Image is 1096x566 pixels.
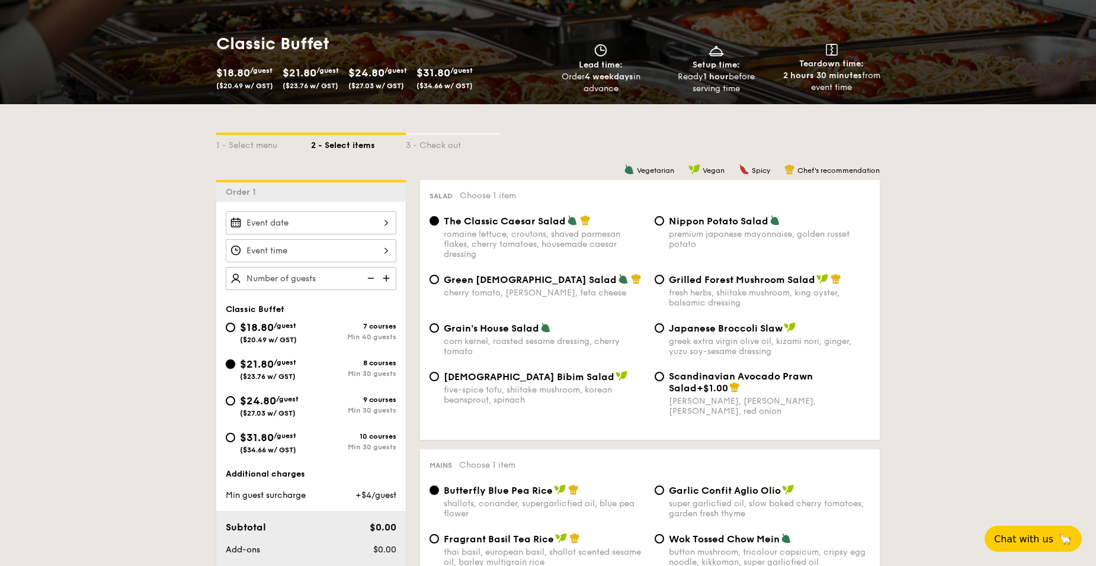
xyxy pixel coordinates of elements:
[216,66,250,79] span: $18.80
[226,304,284,314] span: Classic Buffet
[669,229,870,249] div: premium japanese mayonnaise, golden russet potato
[707,44,725,57] img: icon-dish.430c3a2e.svg
[240,358,274,371] span: $21.80
[669,371,813,394] span: Scandinavian Avocado Prawn Salad
[283,66,316,79] span: $21.80
[637,166,674,175] span: Vegetarian
[994,533,1053,545] span: Chat with us
[226,545,260,555] span: Add-ons
[216,135,311,152] div: 1 - Select menu
[585,72,633,82] strong: 4 weekdays
[444,216,566,227] span: The Classic Caesar Salad
[655,372,664,381] input: Scandinavian Avocado Prawn Salad+$1.00[PERSON_NAME], [PERSON_NAME], [PERSON_NAME], red onion
[274,321,296,330] span: /guest
[568,484,579,495] img: icon-chef-hat.a58ddaea.svg
[693,60,740,70] span: Setup time:
[311,369,396,378] div: Min 30 guests
[311,406,396,414] div: Min 30 guests
[739,164,749,175] img: icon-spicy.37a8142b.svg
[240,372,296,381] span: ($23.76 w/ GST)
[669,396,870,416] div: [PERSON_NAME], [PERSON_NAME], [PERSON_NAME], red onion
[226,239,396,262] input: Event time
[548,71,654,95] div: Order in advance
[416,66,450,79] span: $31.80
[216,82,273,90] span: ($20.49 w/ GST)
[580,215,591,226] img: icon-chef-hat.a58ddaea.svg
[616,371,627,381] img: icon-vegan.f8ff3823.svg
[226,359,235,369] input: $21.80/guest($23.76 w/ GST)8 coursesMin 30 guests
[416,82,473,90] span: ($34.66 w/ GST)
[579,60,623,70] span: Lead time:
[379,267,396,290] img: icon-add.58712e84.svg
[240,321,274,334] span: $18.80
[311,359,396,367] div: 8 courses
[226,187,261,197] span: Order 1
[430,216,439,226] input: The Classic Caesar Saladromaine lettuce, croutons, shaved parmesan flakes, cherry tomatoes, house...
[669,499,870,519] div: super garlicfied oil, slow baked cherry tomatoes, garden fresh thyme
[430,485,439,495] input: Butterfly Blue Pea Riceshallots, coriander, supergarlicfied oil, blue pea flower
[669,323,783,334] span: Japanese Broccoli Slaw
[985,526,1082,552] button: Chat with us🦙
[274,358,296,366] span: /guest
[311,333,396,341] div: Min 40 guests
[567,215,578,226] img: icon-vegetarian.fe4039eb.svg
[226,490,306,500] span: Min guest surcharge
[703,166,725,175] span: Vegan
[554,484,566,495] img: icon-vegan.f8ff3823.svg
[655,485,664,495] input: Garlic Confit Aglio Oliosuper garlicfied oil, slow baked cherry tomatoes, garden fresh thyme
[592,44,610,57] img: icon-clock.2db775ea.svg
[444,274,617,285] span: Green [DEMOGRAPHIC_DATA] Salad
[226,522,266,533] span: Subtotal
[460,191,516,201] span: Choose 1 item
[555,533,567,544] img: icon-vegan.f8ff3823.svg
[384,66,407,75] span: /guest
[540,322,551,333] img: icon-vegetarian.fe4039eb.svg
[752,166,770,175] span: Spicy
[618,274,629,284] img: icon-vegetarian.fe4039eb.svg
[226,267,396,290] input: Number of guests
[311,395,396,404] div: 9 courses
[283,82,338,90] span: ($23.76 w/ GST)
[459,460,515,470] span: Choose 1 item
[781,533,791,544] img: icon-vegetarian.fe4039eb.svg
[655,275,664,284] input: Grilled Forest Mushroom Saladfresh herbs, shiitake mushroom, king oyster, balsamic dressing
[226,468,396,480] div: Additional charges
[316,66,339,75] span: /guest
[655,534,664,544] input: Wok Tossed Chow Meinbutton mushroom, tricolour capsicum, cripsy egg noodle, kikkoman, super garli...
[778,70,885,94] div: from event time
[697,382,728,394] span: +$1.00
[669,485,781,496] span: Garlic Confit Aglio Olio
[826,44,838,56] img: icon-teardown.65201eee.svg
[216,33,543,54] h1: Classic Buffet
[311,443,396,451] div: Min 30 guests
[444,229,645,259] div: romaine lettuce, croutons, shaved parmesan flakes, cherry tomatoes, housemade caesar dressing
[703,72,729,82] strong: 1 hour
[226,433,235,442] input: $31.80/guest($34.66 w/ GST)10 coursesMin 30 guests
[348,82,404,90] span: ($27.03 w/ GST)
[782,484,794,495] img: icon-vegan.f8ff3823.svg
[784,164,795,175] img: icon-chef-hat.a58ddaea.svg
[373,545,396,555] span: $0.00
[226,323,235,332] input: $18.80/guest($20.49 w/ GST)7 coursesMin 40 guests
[240,336,297,344] span: ($20.49 w/ GST)
[240,431,274,444] span: $31.80
[831,274,841,284] img: icon-chef-hat.a58ddaea.svg
[669,216,768,227] span: Nippon Potato Salad
[631,274,642,284] img: icon-chef-hat.a58ddaea.svg
[664,71,770,95] div: Ready before serving time
[311,432,396,440] div: 10 courses
[729,382,740,393] img: icon-chef-hat.a58ddaea.svg
[430,275,439,284] input: Green [DEMOGRAPHIC_DATA] Saladcherry tomato, [PERSON_NAME], feta cheese
[444,385,645,405] div: five-spice tofu, shiitake mushroom, korean beansprout, spinach
[226,396,235,406] input: $24.80/guest($27.03 w/ GST)9 coursesMin 30 guests
[274,432,296,440] span: /guest
[770,215,780,226] img: icon-vegetarian.fe4039eb.svg
[355,490,396,500] span: +$4/guest
[276,395,299,403] span: /guest
[816,274,828,284] img: icon-vegan.f8ff3823.svg
[797,166,880,175] span: Chef's recommendation
[361,267,379,290] img: icon-reduce.1d2dbef1.svg
[444,533,554,545] span: Fragrant Basil Tea Rice
[444,485,553,496] span: Butterfly Blue Pea Rice
[430,323,439,333] input: Grain's House Saladcorn kernel, roasted sesame dressing, cherry tomato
